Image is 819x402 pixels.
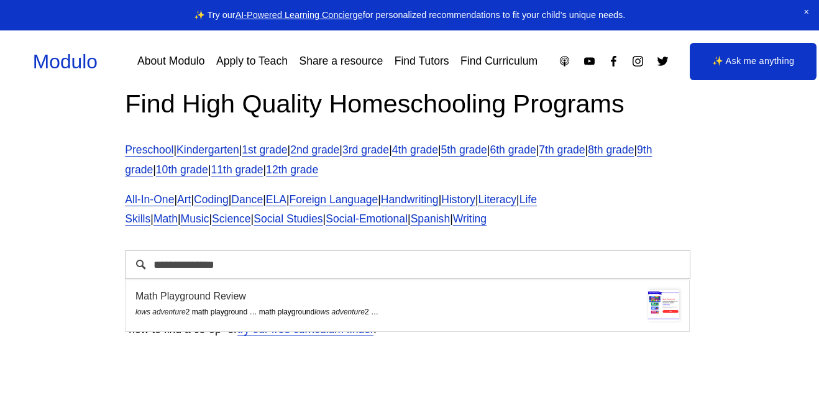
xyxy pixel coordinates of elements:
[254,212,323,225] a: Social Studies
[607,55,620,68] a: Facebook
[266,163,318,176] a: 12th grade
[236,10,363,20] a: AI-Powered Learning Concierge
[125,140,690,180] p: | | | | | | | | | | | | |
[460,50,538,72] a: Find Curriculum
[342,144,389,156] a: 3rd grade
[478,193,517,206] a: Literacy
[125,87,690,121] h2: Find High Quality Homeschooling Programs
[490,144,536,156] a: 6th grade
[181,212,209,225] a: Music
[125,190,690,229] p: | | | | | | | | | | | | | | | |
[558,55,571,68] a: Apple Podcasts
[441,144,487,156] a: 5th grade
[381,193,439,206] a: Handwriting
[411,212,451,225] a: Spanish
[266,193,286,206] a: ELA
[588,144,634,156] a: 8th grade
[395,50,449,72] a: Find Tutors
[137,50,204,72] a: About Modulo
[539,144,585,156] a: 7th grade
[259,308,369,316] span: math playground 2
[249,308,257,316] span: …
[152,308,185,316] em: adventure
[314,308,329,316] em: lows
[290,193,378,206] a: Foreign Language
[176,144,239,156] a: Kindergarten
[441,193,475,206] a: History
[33,50,98,73] a: Modulo
[153,212,178,225] a: Math
[212,212,251,225] a: Science
[242,144,287,156] a: 1st grade
[231,193,263,206] a: Dance
[656,55,669,68] a: Twitter
[156,163,208,176] a: 10th grade
[237,323,373,336] a: try our free curriculum finder
[371,308,378,316] span: …
[392,144,438,156] a: 4th grade
[299,50,383,72] a: Share a resource
[194,193,229,206] a: Coding
[583,55,596,68] a: YouTube
[216,50,288,72] a: Apply to Teach
[631,55,644,68] a: Instagram
[125,193,174,206] a: All-In-One
[290,144,339,156] a: 2nd grade
[135,308,150,316] em: lows
[326,212,408,225] a: Social-Emotional
[690,43,817,80] a: ✨ Ask me anything
[125,250,690,279] input: Search
[177,193,191,206] a: Art
[332,308,365,316] em: adventure
[135,290,679,302] div: Math Playground Review
[126,280,689,331] div: Math Playground Review lows adventure2 math playground … math playgroundlows adventure2 …
[125,144,173,156] a: Preschool
[135,308,247,316] span: 2 math playground
[211,163,263,176] a: 11th grade
[453,212,487,225] a: Writing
